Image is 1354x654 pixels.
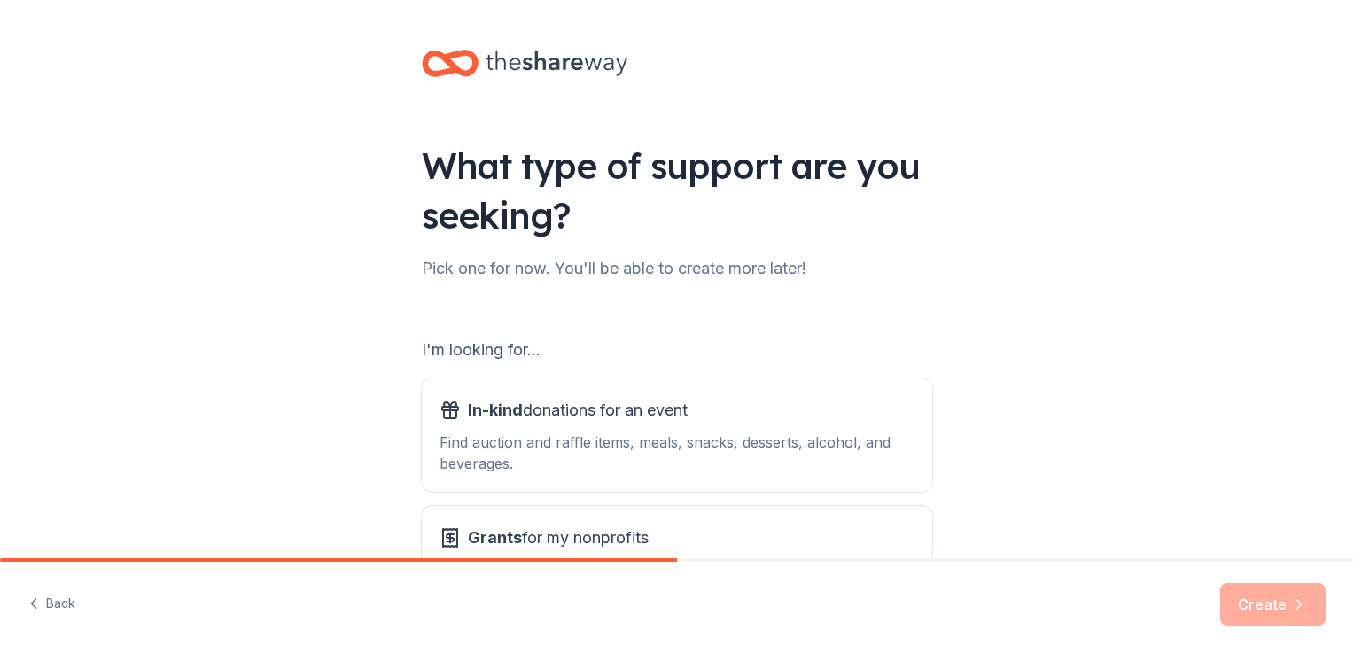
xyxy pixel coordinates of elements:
button: Grantsfor my nonprofitsFind grants for projects & programming, general operations, capital, schol... [422,506,932,619]
span: Grants [468,528,522,547]
div: Find auction and raffle items, meals, snacks, desserts, alcohol, and beverages. [440,432,914,474]
span: for my nonprofits [468,524,649,552]
div: I'm looking for... [422,336,932,364]
div: What type of support are you seeking? [422,141,932,240]
span: donations for an event [468,396,688,424]
div: Pick one for now. You'll be able to create more later! [422,254,932,283]
button: Back [28,586,75,623]
span: In-kind [468,401,523,419]
button: In-kinddonations for an eventFind auction and raffle items, meals, snacks, desserts, alcohol, and... [422,378,932,492]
